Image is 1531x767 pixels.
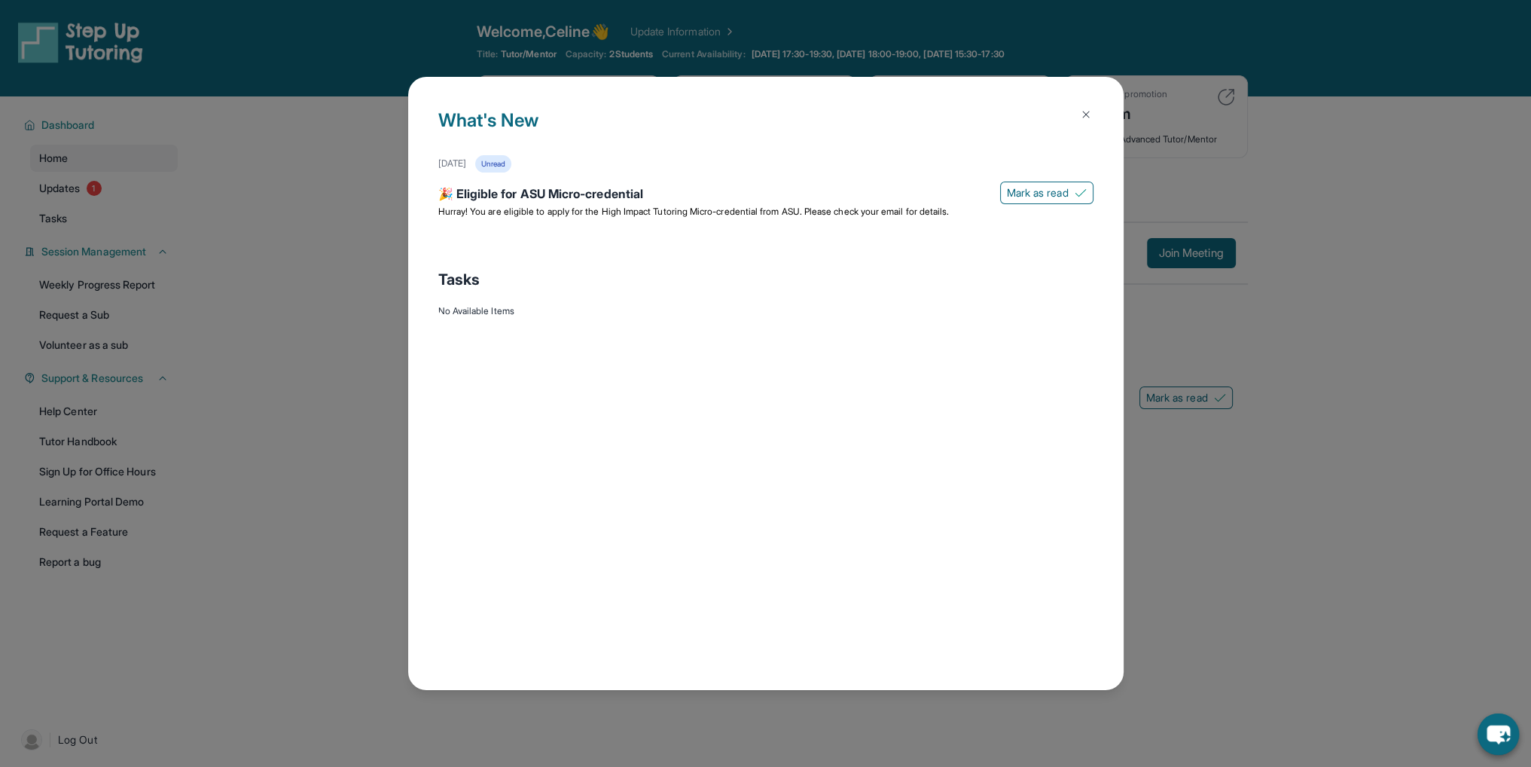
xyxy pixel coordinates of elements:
[438,269,480,290] span: Tasks
[1007,185,1069,200] span: Mark as read
[438,157,466,170] div: [DATE]
[475,155,511,173] div: Unread
[438,206,950,217] span: Hurray! You are eligible to apply for the High Impact Tutoring Micro-credential from ASU. Please ...
[438,185,1093,206] div: 🎉 Eligible for ASU Micro-credential
[1000,182,1093,204] button: Mark as read
[1080,108,1092,121] img: Close Icon
[438,107,1093,155] h1: What's New
[438,305,1093,317] div: No Available Items
[1478,714,1519,755] button: chat-button
[1075,187,1087,199] img: Mark as read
